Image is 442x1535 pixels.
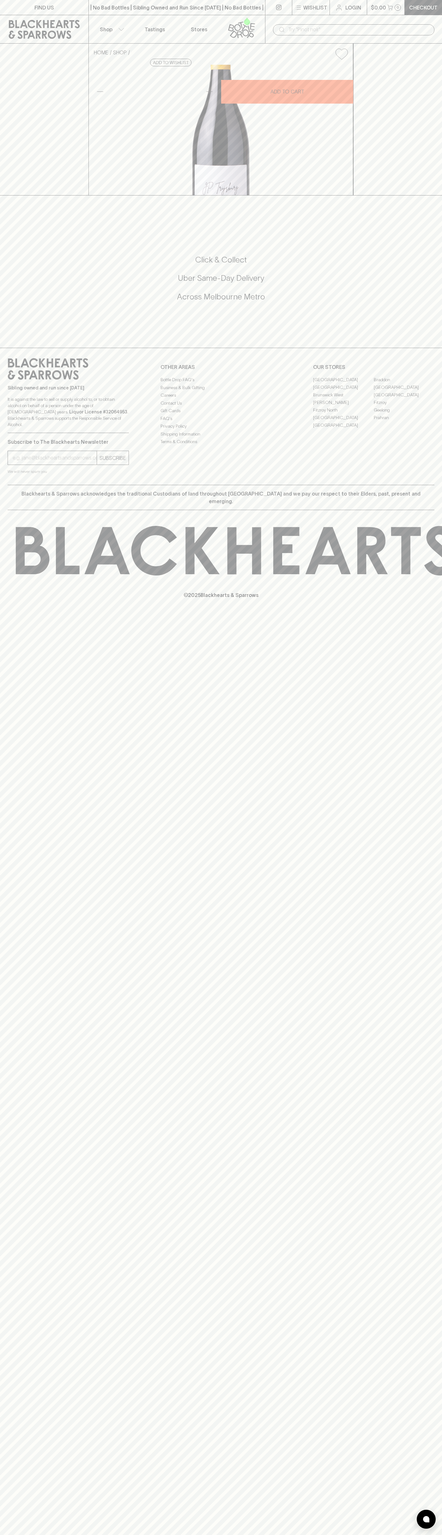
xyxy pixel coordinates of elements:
[133,15,177,43] a: Tastings
[397,6,399,9] p: 0
[150,59,191,66] button: Add to wishlist
[8,255,434,265] h5: Click & Collect
[374,406,434,414] a: Geelong
[374,414,434,421] a: Prahran
[270,88,304,95] p: ADD TO CART
[100,26,112,33] p: Shop
[160,399,282,407] a: Contact Us
[89,15,133,43] button: Shop
[313,376,374,383] a: [GEOGRAPHIC_DATA]
[371,4,386,11] p: $0.00
[8,385,129,391] p: Sibling owned and run since [DATE]
[423,1516,429,1522] img: bubble-icon
[374,399,434,406] a: Fitzroy
[160,407,282,415] a: Gift Cards
[303,4,327,11] p: Wishlist
[313,421,374,429] a: [GEOGRAPHIC_DATA]
[409,4,438,11] p: Checkout
[345,4,361,11] p: Login
[100,454,126,462] p: SUBSCRIBE
[374,383,434,391] a: [GEOGRAPHIC_DATA]
[160,438,282,446] a: Terms & Conditions
[8,292,434,302] h5: Across Melbourne Metro
[288,25,429,35] input: Try "Pinot noir"
[191,26,207,33] p: Stores
[8,273,434,283] h5: Uber Same-Day Delivery
[313,391,374,399] a: Brunswick West
[94,50,108,55] a: HOME
[89,65,353,195] img: 38831.png
[221,80,353,104] button: ADD TO CART
[374,376,434,383] a: Braddon
[12,490,430,505] p: Blackhearts & Sparrows acknowledges the traditional Custodians of land throughout [GEOGRAPHIC_DAT...
[160,423,282,430] a: Privacy Policy
[313,414,374,421] a: [GEOGRAPHIC_DATA]
[160,376,282,384] a: Bottle Drop FAQ's
[313,363,434,371] p: OUR STORES
[113,50,127,55] a: SHOP
[97,451,129,465] button: SUBSCRIBE
[313,399,374,406] a: [PERSON_NAME]
[160,392,282,399] a: Careers
[160,384,282,391] a: Business & Bulk Gifting
[374,391,434,399] a: [GEOGRAPHIC_DATA]
[160,415,282,422] a: FAQ's
[8,229,434,335] div: Call to action block
[160,430,282,438] a: Shipping Information
[313,406,374,414] a: Fitzroy North
[145,26,165,33] p: Tastings
[8,438,129,446] p: Subscribe to The Blackhearts Newsletter
[160,363,282,371] p: OTHER AREAS
[177,15,221,43] a: Stores
[69,409,127,414] strong: Liquor License #32064953
[13,453,97,463] input: e.g. jane@blackheartsandsparrows.com.au
[34,4,54,11] p: FIND US
[313,383,374,391] a: [GEOGRAPHIC_DATA]
[8,396,129,428] p: It is against the law to sell or supply alcohol to, or to obtain alcohol on behalf of a person un...
[8,468,129,475] p: We will never spam you
[333,46,350,62] button: Add to wishlist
